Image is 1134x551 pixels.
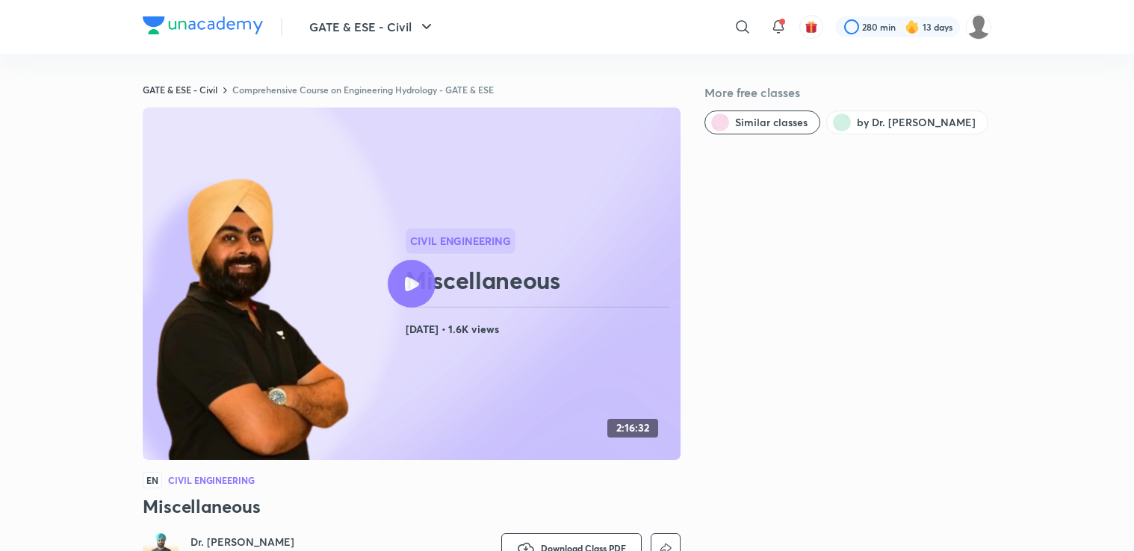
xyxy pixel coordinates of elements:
[799,15,823,39] button: avatar
[300,12,444,42] button: GATE & ESE - Civil
[143,84,217,96] a: GATE & ESE - Civil
[704,84,991,102] h5: More free classes
[143,472,162,488] span: EN
[826,110,988,134] button: by Dr. Jaspal Singh
[143,16,263,38] a: Company Logo
[805,20,818,34] img: avatar
[966,14,991,40] img: Anjali kumari
[616,422,649,435] h4: 2:16:32
[232,84,494,96] a: Comprehensive Course on Engineering Hydrology - GATE & ESE
[168,476,255,485] h4: Civil Engineering
[406,265,675,295] h2: Miscellaneous
[735,115,808,130] span: Similar classes
[190,535,320,550] a: Dr. [PERSON_NAME]
[704,110,820,134] button: Similar classes
[857,115,976,130] span: by Dr. Jaspal Singh
[406,320,675,339] h4: [DATE] • 1.6K views
[905,19,920,34] img: streak
[143,16,263,34] img: Company Logo
[143,494,681,518] h3: Miscellaneous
